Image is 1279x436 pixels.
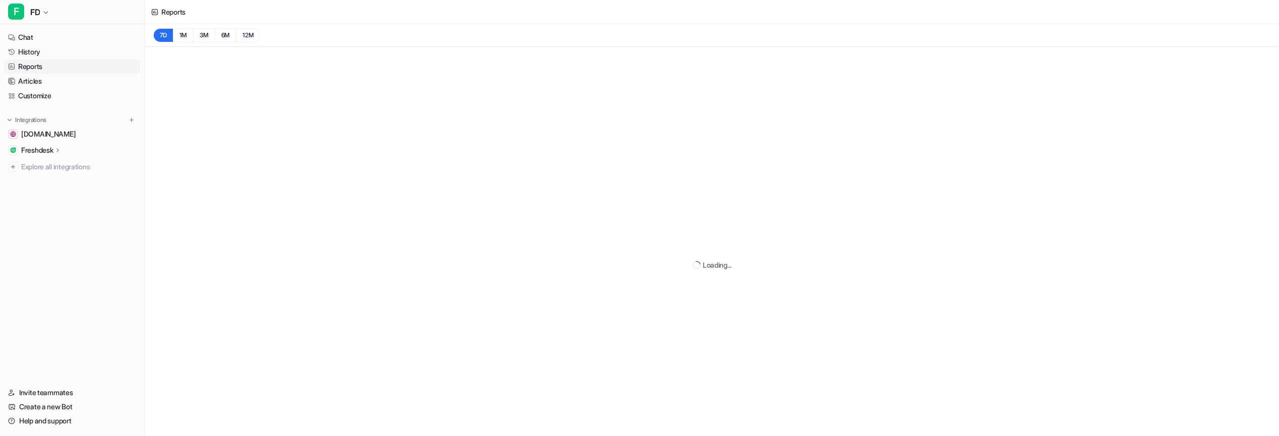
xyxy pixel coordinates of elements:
[4,414,141,428] a: Help and support
[4,386,141,400] a: Invite teammates
[173,28,194,42] button: 1M
[193,28,215,42] button: 3M
[153,28,173,42] button: 7D
[4,30,141,44] a: Chat
[21,145,53,155] p: Freshdesk
[8,162,18,172] img: explore all integrations
[21,159,137,175] span: Explore all integrations
[6,116,13,123] img: expand menu
[4,45,141,59] a: History
[4,127,141,141] a: support.xyzreality.com[DOMAIN_NAME]
[4,115,49,125] button: Integrations
[703,260,732,270] div: Loading...
[4,160,141,174] a: Explore all integrations
[21,129,76,139] span: [DOMAIN_NAME]
[30,5,40,19] span: FD
[4,59,141,74] a: Reports
[161,7,186,17] div: Reports
[4,400,141,414] a: Create a new Bot
[8,4,24,20] span: F
[128,116,135,123] img: menu_add.svg
[4,74,141,88] a: Articles
[10,131,16,137] img: support.xyzreality.com
[10,147,16,153] img: Freshdesk
[4,89,141,103] a: Customize
[215,28,236,42] button: 6M
[15,116,46,124] p: Integrations
[236,28,260,42] button: 12M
